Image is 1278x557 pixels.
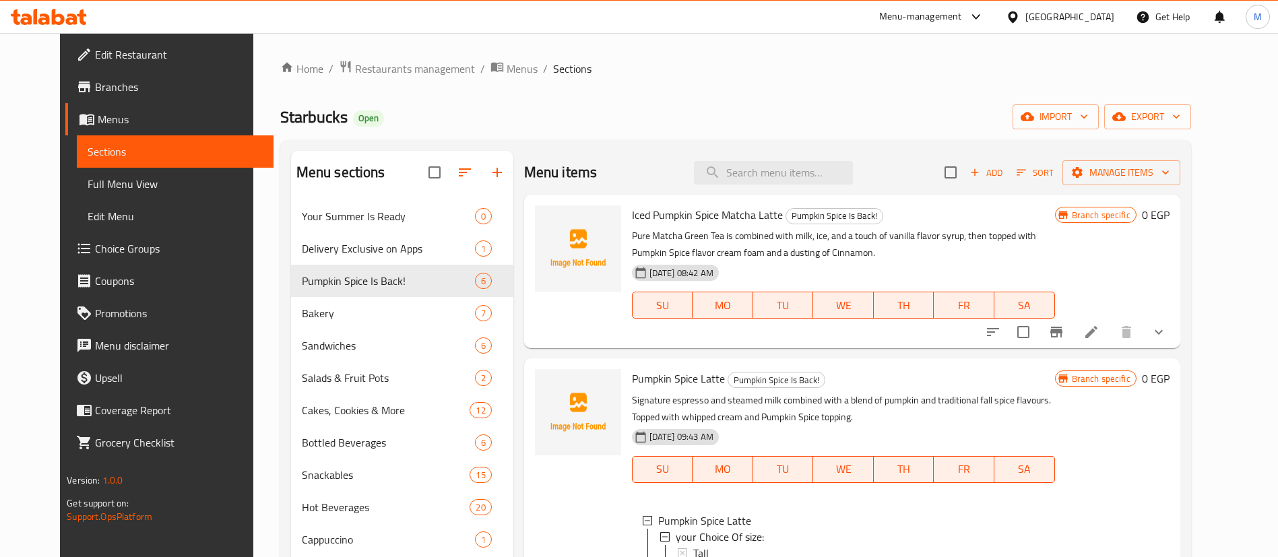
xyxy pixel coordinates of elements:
img: Pumpkin Spice Latte [535,369,621,455]
span: Your Summer Is Ready [302,208,475,224]
span: Cappuccino [302,531,475,548]
span: Iced Pumpkin Spice Matcha Latte [632,205,783,225]
span: TH [879,459,929,479]
span: Sort sections [449,156,481,189]
a: Home [280,61,323,77]
nav: breadcrumb [280,60,1191,77]
div: Pumpkin Spice Is Back! [786,208,883,224]
span: SU [638,459,687,479]
span: WE [819,459,868,479]
div: items [475,305,492,321]
div: Delivery Exclusive on Apps1 [291,232,513,265]
div: items [470,402,491,418]
span: Manage items [1073,164,1170,181]
span: Upsell [95,370,263,386]
span: Coupons [95,273,263,289]
button: Manage items [1062,160,1180,185]
span: 1 [476,242,491,255]
div: items [475,434,492,451]
span: 12 [470,404,490,417]
a: Coupons [65,265,274,297]
div: items [475,240,492,257]
a: Choice Groups [65,232,274,265]
span: Bottled Beverages [302,434,475,451]
div: Sandwiches [302,337,475,354]
button: TU [753,292,814,319]
button: WE [813,456,874,483]
button: SA [994,456,1055,483]
a: Edit menu item [1083,324,1099,340]
span: 6 [476,436,491,449]
div: Cakes, Cookies & More12 [291,394,513,426]
h2: Menu sections [296,162,385,183]
button: sort-choices [977,316,1009,348]
span: TU [759,296,808,315]
div: Cappuccino1 [291,523,513,556]
button: FR [934,292,994,319]
span: Version: [67,471,100,489]
span: Grocery Checklist [95,434,263,451]
button: Branch-specific-item [1040,316,1073,348]
button: SU [632,292,693,319]
a: Support.OpsPlatform [67,508,152,525]
span: Branch specific [1066,372,1136,385]
a: Upsell [65,362,274,394]
div: Pumpkin Spice Is Back! [302,273,475,289]
span: Bakery [302,305,475,321]
a: Edit Restaurant [65,38,274,71]
div: Hot Beverages20 [291,491,513,523]
span: 15 [470,469,490,482]
div: items [470,499,491,515]
span: Sort [1017,165,1054,181]
span: Pumpkin Spice Latte [632,368,725,389]
div: Bottled Beverages6 [291,426,513,459]
span: Get support on: [67,494,129,512]
span: Menus [98,111,263,127]
span: import [1023,108,1088,125]
span: SU [638,296,687,315]
span: Sections [88,143,263,160]
button: MO [693,292,753,319]
li: / [543,61,548,77]
span: M [1254,9,1262,24]
button: TH [874,456,934,483]
span: Coverage Report [95,402,263,418]
button: export [1104,104,1191,129]
span: 7 [476,307,491,320]
span: Menus [507,61,538,77]
span: Cakes, Cookies & More [302,402,470,418]
span: FR [939,459,989,479]
span: Open [353,112,384,124]
h2: Menu items [524,162,598,183]
button: WE [813,292,874,319]
span: Edit Restaurant [95,46,263,63]
span: FR [939,296,989,315]
span: Choice Groups [95,240,263,257]
span: Sort items [1008,162,1062,183]
svg: Show Choices [1151,324,1167,340]
div: Delivery Exclusive on Apps [302,240,475,257]
button: SU [632,456,693,483]
span: 6 [476,275,491,288]
p: Signature espresso and steamed milk combined with a blend of pumpkin and traditional fall spice f... [632,392,1055,426]
div: Salads & Fruit Pots [302,370,475,386]
a: Grocery Checklist [65,426,274,459]
button: MO [693,456,753,483]
div: Bakery7 [291,297,513,329]
div: Open [353,110,384,127]
span: Snackables [302,467,470,483]
button: Add section [481,156,513,189]
span: Sections [553,61,592,77]
span: Promotions [95,305,263,321]
input: search [694,161,853,185]
div: Hot Beverages [302,499,470,515]
button: Add [965,162,1008,183]
span: [DATE] 09:43 AM [644,430,719,443]
a: Menu disclaimer [65,329,274,362]
span: Branches [95,79,263,95]
span: Select section [936,158,965,187]
span: 6 [476,339,491,352]
span: 1 [476,533,491,546]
